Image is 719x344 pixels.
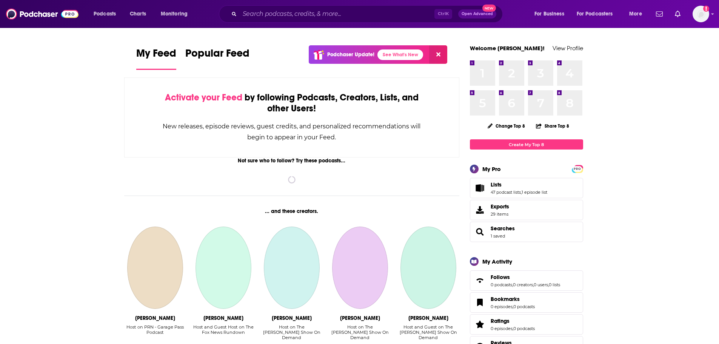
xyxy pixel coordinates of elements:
[482,258,512,265] div: My Activity
[624,8,651,20] button: open menu
[573,166,582,171] a: PRO
[521,190,522,195] span: ,
[470,292,583,313] span: Bookmarks
[332,227,388,309] a: Paulina Roe
[127,227,183,309] a: Mark Garrow
[462,12,493,16] span: Open Advanced
[377,49,423,60] a: See What's New
[553,45,583,52] a: View Profile
[491,203,509,210] span: Exports
[161,9,188,19] span: Monitoring
[203,315,243,321] div: Dave Anthony
[491,190,521,195] a: 47 podcast lists
[491,181,502,188] span: Lists
[534,282,548,287] a: 0 users
[185,47,249,64] span: Popular Feed
[482,165,501,173] div: My Pro
[136,47,176,70] a: My Feed
[125,8,151,20] a: Charts
[88,8,126,20] button: open menu
[473,227,488,237] a: Searches
[513,326,535,331] a: 0 podcasts
[491,304,513,309] a: 0 episodes
[400,227,456,309] a: Tanner Adell
[196,227,251,309] a: Dave Anthony
[226,5,510,23] div: Search podcasts, credits, & more...
[548,282,549,287] span: ,
[491,282,512,287] a: 0 podcasts
[397,324,459,341] div: Host and Guest on The Fred Show On Demand
[693,6,709,22] span: Logged in as ereardon
[136,47,176,64] span: My Feed
[513,282,533,287] a: 0 creators
[156,8,197,20] button: open menu
[162,92,422,114] div: by following Podcasts, Creators, Lists, and other Users!
[522,190,547,195] a: 1 episode list
[653,8,666,20] a: Show notifications dropdown
[130,9,146,19] span: Charts
[491,274,510,281] span: Follows
[408,315,448,321] div: Tanner Adell
[513,304,535,309] a: 0 podcasts
[629,9,642,19] span: More
[470,222,583,242] span: Searches
[693,6,709,22] button: Show profile menu
[491,318,510,324] span: Ratings
[572,8,624,20] button: open menu
[397,324,459,340] div: Host and Guest on The [PERSON_NAME] Show On Demand
[470,139,583,150] a: Create My Top 8
[529,8,574,20] button: open menu
[6,7,79,21] img: Podchaser - Follow, Share and Rate Podcasts
[672,8,684,20] a: Show notifications dropdown
[534,9,564,19] span: For Business
[185,47,249,70] a: Popular Feed
[458,9,496,19] button: Open AdvancedNew
[513,304,513,309] span: ,
[470,45,545,52] a: Welcome [PERSON_NAME]!
[260,324,323,341] div: Host on The Fred Show On Demand
[491,274,560,281] a: Follows
[573,166,582,172] span: PRO
[135,315,175,321] div: Mark Garrow
[491,225,515,232] a: Searches
[491,211,509,217] span: 29 items
[693,6,709,22] img: User Profile
[272,315,312,321] div: Jason Brown
[473,297,488,308] a: Bookmarks
[491,318,535,324] a: Ratings
[192,324,254,341] div: Host and Guest Host on The Fox News Rundown
[470,178,583,198] span: Lists
[192,324,254,335] div: Host and Guest Host on The Fox News Rundown
[491,326,513,331] a: 0 episodes
[240,8,434,20] input: Search podcasts, credits, & more...
[264,227,320,309] a: Jason Brown
[124,208,460,214] div: ... and these creators.
[483,121,530,131] button: Change Top 8
[536,119,570,133] button: Share Top 8
[124,324,186,335] div: Host on PRN - Garage Pass Podcast
[329,324,391,340] div: Host on The [PERSON_NAME] Show On Demand
[162,121,422,143] div: New releases, episode reviews, guest credits, and personalized recommendations will begin to appe...
[473,275,488,286] a: Follows
[124,157,460,164] div: Not sure who to follow? Try these podcasts...
[327,51,374,58] p: Podchaser Update!
[513,326,513,331] span: ,
[491,296,535,302] a: Bookmarks
[165,92,242,103] span: Activate your Feed
[470,314,583,335] span: Ratings
[473,319,488,330] a: Ratings
[533,282,534,287] span: ,
[549,282,560,287] a: 0 lists
[470,270,583,291] span: Follows
[470,200,583,220] a: Exports
[473,183,488,193] a: Lists
[491,233,505,239] a: 1 saved
[491,181,547,188] a: Lists
[577,9,613,19] span: For Podcasters
[703,6,709,12] svg: Add a profile image
[94,9,116,19] span: Podcasts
